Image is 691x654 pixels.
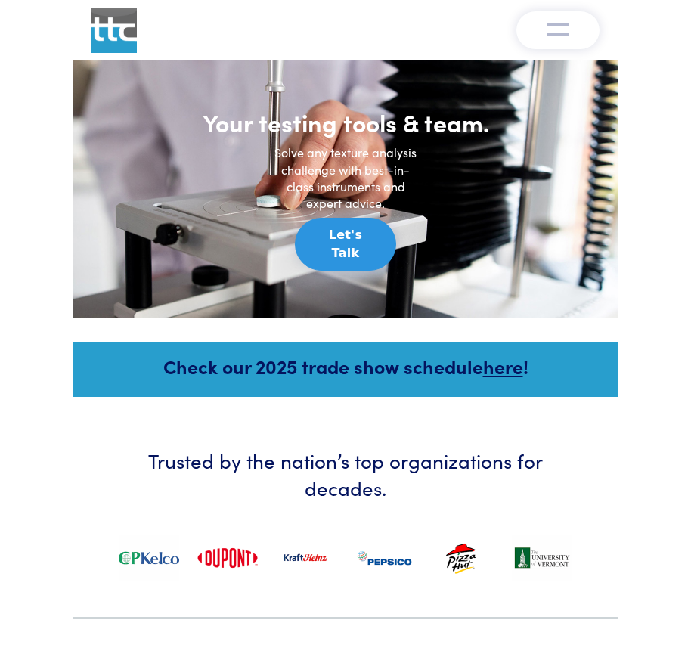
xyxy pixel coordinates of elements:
img: cpkelco.gif [119,535,179,581]
h3: Trusted by the nation’s top organizations for decades. [119,447,572,502]
h5: Check our 2025 trade show schedule ! [94,353,597,380]
img: pepsico.gif [355,535,415,581]
img: pizza_hut.gif [433,535,494,581]
img: kraft_heinz.gif [276,535,336,581]
button: Let's Talk [295,218,395,271]
img: dupont.gif [197,535,258,581]
h1: Your testing tools & team. [194,107,497,138]
img: ttc_logo_1x1_v1.0.png [91,8,137,53]
img: menu-v1.0.png [547,19,569,37]
h6: Solve any texture analysis challenge with best-in-class instruments and expert advice. [270,144,421,212]
a: here [483,353,523,380]
a: Trusted by the nation’s top organizations for decades. [82,397,609,619]
img: university-of-vermont.gif [512,535,572,581]
button: Toggle navigation [516,11,600,49]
